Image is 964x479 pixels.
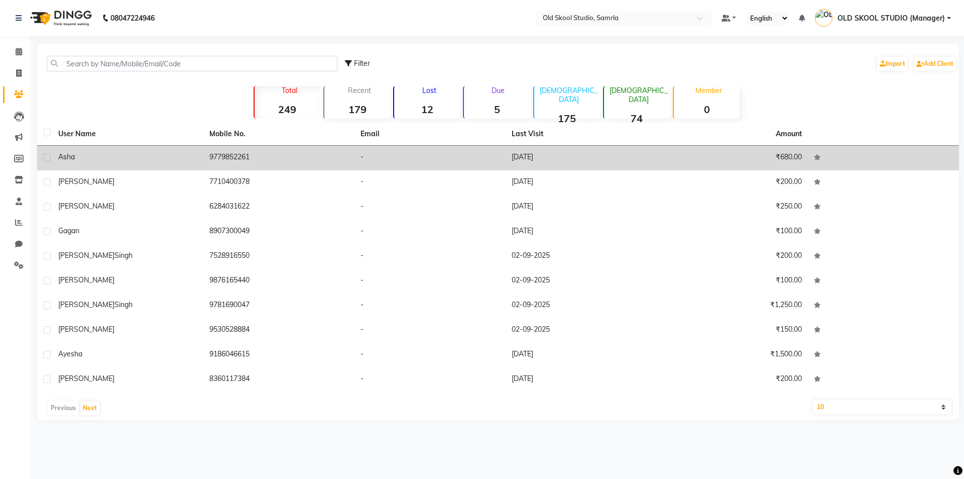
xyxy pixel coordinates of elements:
[80,401,99,415] button: Next
[203,367,354,392] td: 8360117384
[328,86,390,95] p: Recent
[58,202,114,211] span: [PERSON_NAME]
[506,269,657,294] td: 02-09-2025
[354,343,506,367] td: -
[506,146,657,170] td: [DATE]
[657,195,808,220] td: ₹250.00
[506,123,657,146] th: Last Visit
[58,251,114,260] span: [PERSON_NAME]
[538,86,600,104] p: [DEMOGRAPHIC_DATA]
[506,195,657,220] td: [DATE]
[47,56,337,71] input: Search by Name/Mobile/Email/Code
[877,57,908,71] a: Import
[506,220,657,244] td: [DATE]
[203,269,354,294] td: 9876165440
[114,300,133,309] span: singh
[657,318,808,343] td: ₹150.00
[203,318,354,343] td: 9530528884
[354,123,506,146] th: Email
[58,300,114,309] span: [PERSON_NAME]
[58,275,114,284] span: [PERSON_NAME]
[255,103,320,116] strong: 249
[604,112,670,125] strong: 74
[26,4,94,32] img: logo
[354,318,506,343] td: -
[203,220,354,244] td: 8907300049
[354,170,506,195] td: -
[58,349,82,358] span: ayesha
[506,294,657,318] td: 02-09-2025
[534,112,600,125] strong: 175
[58,152,75,161] span: Asha
[398,86,460,95] p: Lost
[203,294,354,318] td: 9781690047
[354,367,506,392] td: -
[657,367,808,392] td: ₹200.00
[58,374,114,383] span: [PERSON_NAME]
[657,170,808,195] td: ₹200.00
[815,9,832,27] img: OLD SKOOL STUDIO (Manager)
[914,57,956,71] a: Add Client
[506,318,657,343] td: 02-09-2025
[394,103,460,116] strong: 12
[464,103,530,116] strong: 5
[608,86,670,104] p: [DEMOGRAPHIC_DATA]
[203,343,354,367] td: 9186046615
[674,103,740,116] strong: 0
[506,343,657,367] td: [DATE]
[770,123,808,145] th: Amount
[58,325,114,334] span: [PERSON_NAME]
[203,146,354,170] td: 9779852261
[837,13,945,24] span: OLD SKOOL STUDIO (Manager)
[324,103,390,116] strong: 179
[506,170,657,195] td: [DATE]
[203,244,354,269] td: 7528916550
[657,244,808,269] td: ₹200.00
[58,226,79,235] span: gagan
[354,244,506,269] td: -
[110,4,155,32] b: 08047224946
[678,86,740,95] p: Member
[58,177,114,186] span: [PERSON_NAME]
[506,367,657,392] td: [DATE]
[203,170,354,195] td: 7710400378
[354,195,506,220] td: -
[354,220,506,244] td: -
[52,123,203,146] th: User Name
[203,123,354,146] th: Mobile No.
[657,220,808,244] td: ₹100.00
[354,59,370,68] span: Filter
[657,294,808,318] td: ₹1,250.00
[203,195,354,220] td: 6284031622
[657,343,808,367] td: ₹1,500.00
[354,294,506,318] td: -
[466,86,530,95] p: Due
[657,146,808,170] td: ₹680.00
[506,244,657,269] td: 02-09-2025
[354,269,506,294] td: -
[354,146,506,170] td: -
[657,269,808,294] td: ₹100.00
[114,251,133,260] span: singh
[259,86,320,95] p: Total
